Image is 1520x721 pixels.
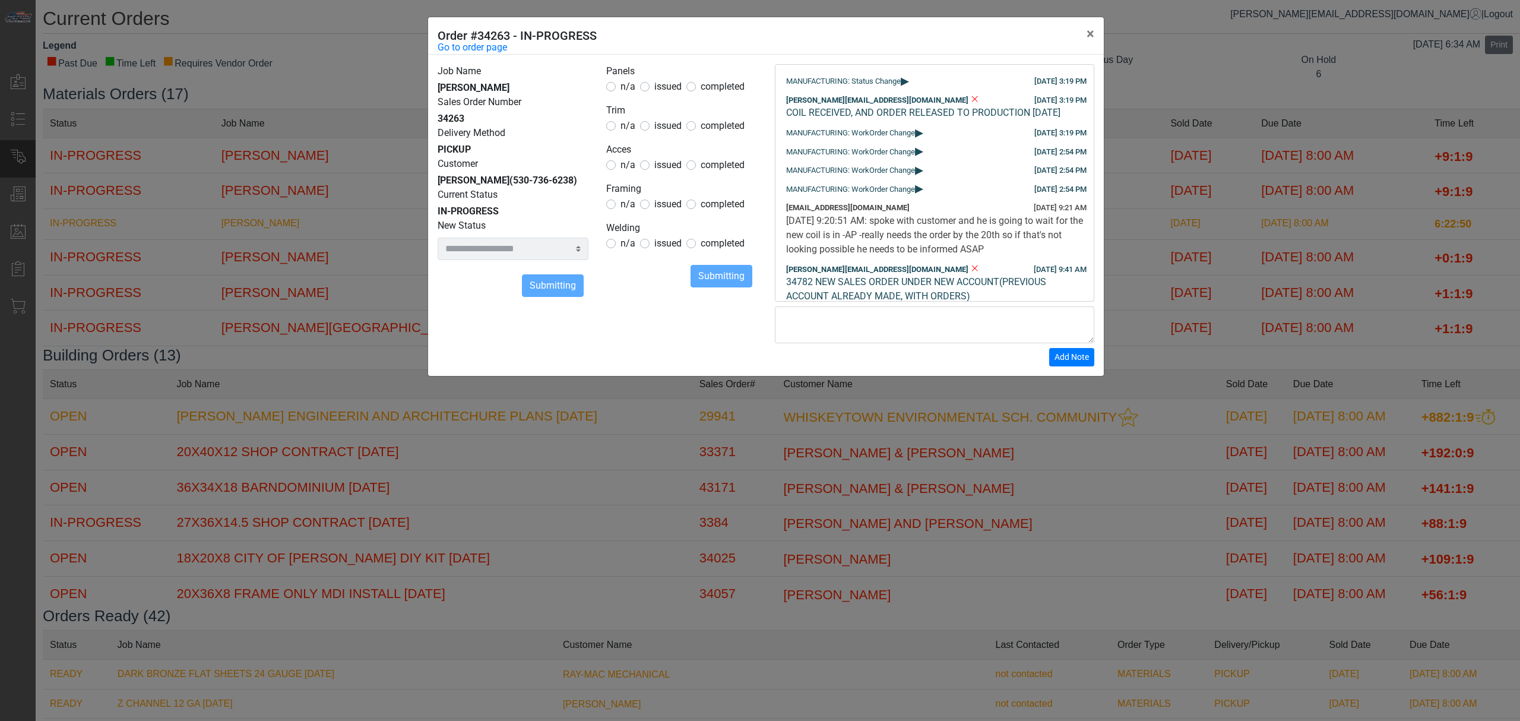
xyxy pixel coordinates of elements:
[786,146,1083,158] div: MANUFACTURING: WorkOrder Change
[438,143,588,157] div: PICKUP
[701,159,745,170] span: completed
[691,265,752,287] button: Submitting
[786,184,1083,195] div: MANUFACTURING: WorkOrder Change
[915,166,923,173] span: ▸
[606,221,757,236] legend: Welding
[1034,94,1087,106] div: [DATE] 3:19 PM
[915,128,923,136] span: ▸
[438,27,597,45] h5: Order #34263 - IN-PROGRESS
[606,143,757,158] legend: Acces
[701,81,745,92] span: completed
[915,147,923,154] span: ▸
[786,106,1083,120] div: COIL RECEIVED, AND ORDER RELEASED TO PRODUCTION [DATE]
[786,275,1083,303] div: 34782 NEW SALES ORDER UNDER NEW ACCOUNT(PREVIOUS ACCOUNT ALREADY MADE, WITH ORDERS)
[786,127,1083,139] div: MANUFACTURING: WorkOrder Change
[1034,264,1087,276] div: [DATE] 9:41 AM
[786,265,968,274] span: [PERSON_NAME][EMAIL_ADDRESS][DOMAIN_NAME]
[1034,184,1087,195] div: [DATE] 2:54 PM
[1054,352,1089,362] span: Add Note
[901,77,909,84] span: ▸
[1034,146,1087,158] div: [DATE] 2:54 PM
[606,103,757,119] legend: Trim
[438,82,509,93] span: [PERSON_NAME]
[438,157,478,171] label: Customer
[438,173,588,188] div: [PERSON_NAME]
[620,120,635,131] span: n/a
[701,198,745,210] span: completed
[654,159,682,170] span: issued
[654,81,682,92] span: issued
[654,238,682,249] span: issued
[620,81,635,92] span: n/a
[606,64,757,80] legend: Panels
[620,159,635,170] span: n/a
[1077,17,1104,50] button: Close
[620,198,635,210] span: n/a
[438,219,486,233] label: New Status
[915,184,923,192] span: ▸
[620,238,635,249] span: n/a
[438,40,507,55] a: Go to order page
[1034,165,1087,176] div: [DATE] 2:54 PM
[1034,202,1087,214] div: [DATE] 9:21 AM
[786,75,1083,87] div: MANUFACTURING: Status Change
[522,274,584,297] button: Submitting
[786,96,968,105] span: [PERSON_NAME][EMAIL_ADDRESS][DOMAIN_NAME]
[1034,75,1087,87] div: [DATE] 3:19 PM
[654,198,682,210] span: issued
[530,280,576,291] span: Submitting
[1034,127,1087,139] div: [DATE] 3:19 PM
[509,175,577,186] span: (530-736-6238)
[1049,348,1094,366] button: Add Note
[438,112,588,126] div: 34263
[438,95,521,109] label: Sales Order Number
[701,238,745,249] span: completed
[438,126,505,140] label: Delivery Method
[698,270,745,282] span: Submitting
[654,120,682,131] span: issued
[786,214,1083,257] div: [DATE] 9:20:51 AM: spoke with customer and he is going to wait for the new coil is in -AP -really...
[786,203,910,212] span: [EMAIL_ADDRESS][DOMAIN_NAME]
[786,165,1083,176] div: MANUFACTURING: WorkOrder Change
[701,120,745,131] span: completed
[438,64,481,78] label: Job Name
[438,204,588,219] div: IN-PROGRESS
[438,188,498,202] label: Current Status
[606,182,757,197] legend: Framing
